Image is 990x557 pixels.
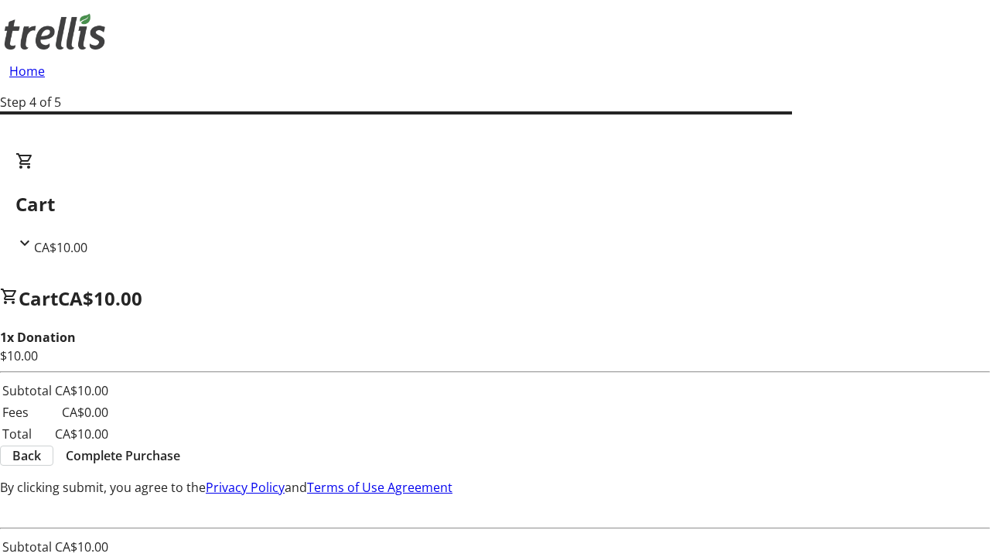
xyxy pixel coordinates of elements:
td: Fees [2,402,53,422]
td: Subtotal [2,381,53,401]
h2: Cart [15,190,975,218]
span: Cart [19,285,58,311]
td: Total [2,424,53,444]
span: CA$10.00 [34,239,87,256]
span: Back [12,446,41,465]
div: CartCA$10.00 [15,152,975,257]
td: CA$0.00 [54,402,109,422]
td: CA$10.00 [54,424,109,444]
span: CA$10.00 [58,285,142,311]
td: CA$10.00 [54,537,109,557]
span: Complete Purchase [66,446,180,465]
a: Terms of Use Agreement [307,479,452,496]
a: Privacy Policy [206,479,285,496]
button: Complete Purchase [53,446,193,465]
td: CA$10.00 [54,381,109,401]
td: Subtotal [2,537,53,557]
